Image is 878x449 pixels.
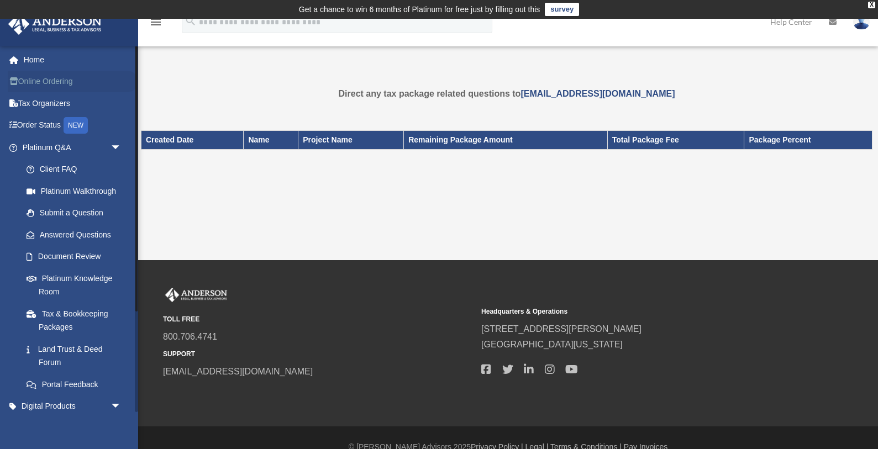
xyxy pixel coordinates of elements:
[299,3,540,16] div: Get a chance to win 6 months of Platinum for free just by filling out this
[481,324,642,334] a: [STREET_ADDRESS][PERSON_NAME]
[8,395,138,418] a: Digital Productsarrow_drop_down
[298,131,404,150] th: Project Name
[8,114,138,137] a: Order StatusNEW
[15,338,138,373] a: Land Trust & Deed Forum
[163,314,474,325] small: TOLL FREE
[244,131,298,150] th: Name
[481,340,623,349] a: [GEOGRAPHIC_DATA][US_STATE]
[163,332,217,341] a: 800.706.4741
[521,89,675,98] a: [EMAIL_ADDRESS][DOMAIN_NAME]
[481,306,792,318] small: Headquarters & Operations
[5,13,105,35] img: Anderson Advisors Platinum Portal
[744,131,872,150] th: Package Percent
[163,288,229,302] img: Anderson Advisors Platinum Portal
[15,303,133,338] a: Tax & Bookkeeping Packages
[868,2,875,8] div: close
[185,15,197,27] i: search
[15,202,138,224] a: Submit a Question
[545,3,579,16] a: survey
[15,159,138,181] a: Client FAQ
[141,131,244,150] th: Created Date
[15,246,138,268] a: Document Review
[339,89,675,98] strong: Direct any tax package related questions to
[15,180,138,202] a: Platinum Walkthrough
[111,136,133,159] span: arrow_drop_down
[15,224,138,246] a: Answered Questions
[163,367,313,376] a: [EMAIL_ADDRESS][DOMAIN_NAME]
[607,131,744,150] th: Total Package Fee
[8,92,138,114] a: Tax Organizers
[853,14,870,30] img: User Pic
[111,395,133,418] span: arrow_drop_down
[64,117,88,134] div: NEW
[15,267,138,303] a: Platinum Knowledge Room
[8,136,138,159] a: Platinum Q&Aarrow_drop_down
[149,15,162,29] i: menu
[404,131,608,150] th: Remaining Package Amount
[163,348,474,360] small: SUPPORT
[8,71,138,93] a: Online Ordering
[149,19,162,29] a: menu
[8,49,138,71] a: Home
[15,373,138,395] a: Portal Feedback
